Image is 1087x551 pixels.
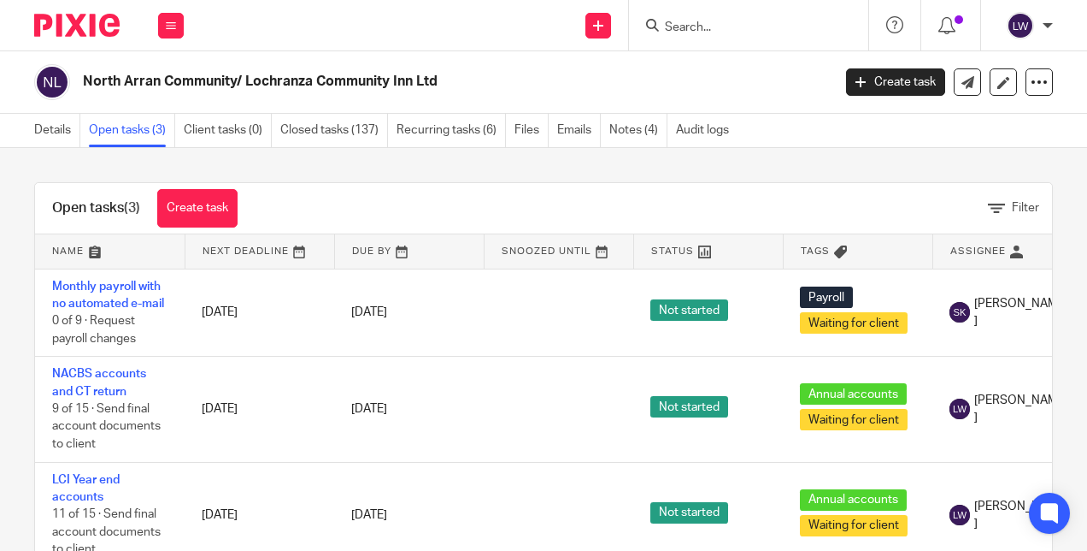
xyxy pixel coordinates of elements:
span: 9 of 15 · Send final account documents to client [52,403,161,450]
a: Create task [157,189,238,228]
a: Audit logs [676,114,737,147]
span: [PERSON_NAME] [974,295,1065,330]
a: NACBS accounts and CT return [52,368,146,397]
span: Not started [650,396,728,418]
a: Open tasks (3) [89,114,175,147]
a: Details [34,114,80,147]
span: [DATE] [351,306,387,318]
span: Waiting for client [800,312,908,334]
span: Snoozed Until [502,246,591,256]
span: Annual accounts [800,383,907,405]
span: Not started [650,502,728,524]
span: [PERSON_NAME] [974,392,1065,427]
span: Payroll [800,287,853,308]
span: Annual accounts [800,489,907,511]
img: svg%3E [34,64,70,100]
h1: Open tasks [52,199,140,217]
td: [DATE] [185,269,334,357]
a: Files [514,114,549,147]
span: Filter [1012,202,1039,214]
img: svg%3E [1007,12,1034,39]
span: 0 of 9 · Request payroll changes [52,315,136,345]
h2: North Arran Community/ Lochranza Community Inn Ltd [83,73,673,91]
img: Pixie [34,14,120,37]
img: svg%3E [949,399,970,419]
a: Client tasks (0) [184,114,272,147]
span: [DATE] [351,509,387,521]
a: Notes (4) [609,114,667,147]
input: Search [663,21,817,36]
span: Tags [801,246,830,256]
a: Emails [557,114,601,147]
img: svg%3E [949,302,970,323]
img: svg%3E [949,505,970,525]
span: [PERSON_NAME] [974,498,1065,533]
span: [DATE] [351,403,387,415]
a: Recurring tasks (6) [397,114,506,147]
a: LCI Year end accounts [52,474,120,503]
td: [DATE] [185,357,334,462]
span: (3) [124,201,140,215]
a: Closed tasks (137) [280,114,388,147]
a: Create task [846,68,945,96]
span: Not started [650,299,728,321]
span: Status [651,246,694,256]
span: Waiting for client [800,409,908,430]
span: Waiting for client [800,515,908,536]
a: Monthly payroll with no automated e-mail [52,281,164,310]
